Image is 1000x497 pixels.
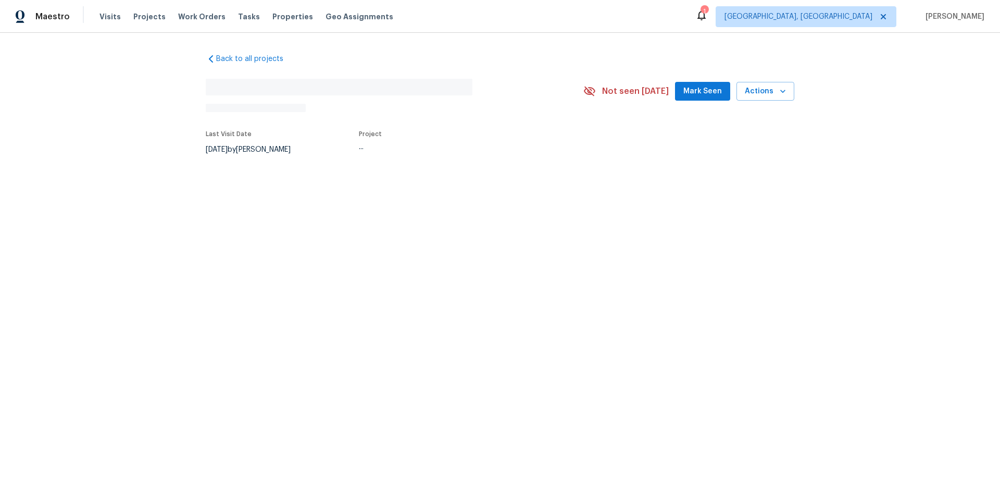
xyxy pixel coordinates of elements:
div: ... [359,143,559,151]
span: Mark Seen [683,85,722,98]
button: Mark Seen [675,82,730,101]
span: Not seen [DATE] [602,86,669,96]
span: Actions [745,85,786,98]
a: Back to all projects [206,54,306,64]
span: Maestro [35,11,70,22]
span: Projects [133,11,166,22]
span: Tasks [238,13,260,20]
span: Visits [99,11,121,22]
span: Last Visit Date [206,131,252,137]
span: Geo Assignments [326,11,393,22]
div: 1 [701,6,708,17]
span: [DATE] [206,146,228,153]
button: Actions [736,82,794,101]
span: Work Orders [178,11,226,22]
span: [PERSON_NAME] [921,11,984,22]
span: Project [359,131,382,137]
span: Properties [272,11,313,22]
div: by [PERSON_NAME] [206,143,303,156]
span: [GEOGRAPHIC_DATA], [GEOGRAPHIC_DATA] [724,11,872,22]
